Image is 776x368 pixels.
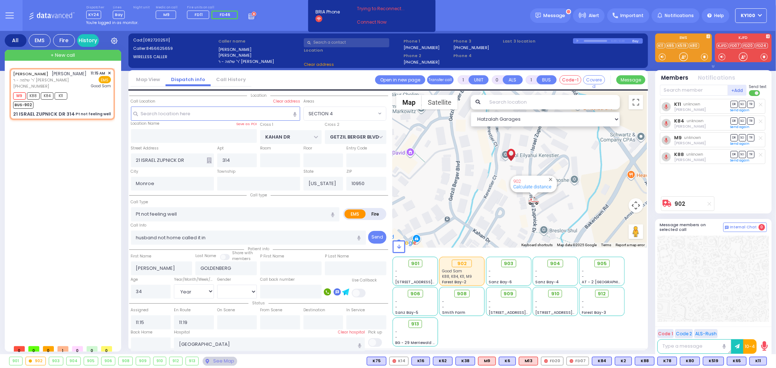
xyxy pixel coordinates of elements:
[411,260,419,267] span: 901
[102,357,115,365] div: 906
[131,223,147,228] label: Call Info
[503,38,573,44] label: Last 3 location
[217,169,235,175] label: Township
[629,95,643,109] button: Toggle fullscreen view
[86,20,138,25] span: You're logged in as monitor.
[232,256,251,261] span: members
[395,304,398,310] span: -
[747,101,755,108] span: TR
[86,5,104,10] label: Dispatcher
[131,99,156,104] label: Call Location
[620,12,644,19] span: Important
[566,357,589,365] div: FD07
[411,357,430,365] div: BLS
[680,357,700,365] div: BLS
[13,71,48,77] a: [PERSON_NAME]
[427,75,454,84] button: Transfer call
[91,83,111,89] span: Good Sam
[395,268,398,274] span: -
[217,145,224,151] label: Apt
[674,152,684,157] a: K88
[731,108,750,112] a: Send again
[218,47,301,53] label: [PERSON_NAME]
[592,357,612,365] div: BLS
[674,118,684,124] a: K84
[346,307,365,313] label: In Service
[395,274,398,279] span: -
[674,157,706,163] span: Mordechai Ungar
[457,290,467,297] span: 908
[304,107,376,120] span: SECTION 4
[367,357,386,365] div: BLS
[570,359,573,363] img: red-radio-icon.svg
[453,38,501,44] span: Phone 3
[394,238,418,248] img: Google
[131,277,138,283] label: Age
[560,75,581,84] button: Code-1
[101,346,112,352] span: 0
[455,357,475,365] div: K38
[717,43,728,48] a: KJFD
[478,357,496,365] div: ALS
[13,83,49,89] span: [PHONE_NUMBER]
[303,99,314,104] label: Areas
[442,304,444,310] span: -
[248,300,268,306] span: Status
[72,346,83,352] span: 0
[395,335,398,340] span: -
[489,304,491,310] span: -
[675,201,686,207] a: 902
[28,346,39,352] span: 0
[67,357,81,365] div: 904
[325,253,349,259] label: P Last Name
[755,43,768,48] a: FD24
[684,135,701,140] span: unknown
[53,34,75,47] div: Fire
[368,329,382,335] label: Pick up
[723,223,767,232] button: Internal Chat 0
[629,198,643,213] button: Map camera controls
[303,145,312,151] label: Floor
[442,274,472,279] span: K88, K84, K11, M9
[660,223,723,232] h5: Message members on selected call
[674,135,682,140] a: M9
[442,279,466,285] span: Forest Bay-2
[84,357,98,365] div: 905
[666,43,676,48] a: K65
[703,357,724,365] div: BLS
[260,277,295,283] label: Call back number
[389,357,409,365] div: K14
[739,101,746,108] span: SO
[13,101,33,109] span: BUS-902
[195,253,216,259] label: Last Name
[131,145,159,151] label: Street Address
[504,260,513,267] span: 903
[131,329,153,335] label: Back Home
[684,101,701,107] span: unknown
[731,101,738,108] span: DR
[394,238,418,248] a: Open this area in Google Maps (opens a new window)
[133,37,216,43] label: Cad:
[203,357,237,366] div: See map
[727,357,747,365] div: BLS
[547,176,554,183] button: Close
[749,84,767,89] span: Send text
[87,346,98,352] span: 0
[76,111,111,117] div: Pt not feeling well
[519,357,538,365] div: ALS
[346,145,367,151] label: Entry Code
[674,140,706,146] span: Abraham Schwartz
[689,43,699,48] a: K80
[687,118,704,124] span: unknown
[315,9,340,15] span: BRIA Phone
[43,346,54,352] span: 0
[13,111,75,118] div: 21 ISRAEL ZUPNICK DR 314
[655,36,712,41] label: EMS
[635,357,654,365] div: BLS
[674,124,706,129] span: Elimelech Katz
[410,290,420,297] span: 906
[187,5,240,10] label: Fire units on call
[411,357,430,365] div: K16
[163,12,170,17] span: M9
[86,11,101,19] span: KY24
